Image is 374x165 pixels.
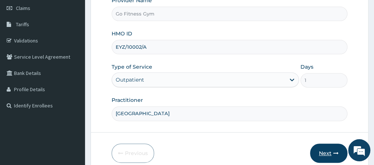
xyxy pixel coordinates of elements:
[112,106,347,121] input: Enter Name
[112,40,347,54] input: Enter HMO ID
[300,63,313,71] label: Days
[310,144,347,163] button: Next
[16,21,29,28] span: Tariffs
[112,63,152,71] label: Type of Service
[112,144,154,163] button: Previous
[38,41,124,51] div: Chat with us now
[112,30,132,37] label: HMO ID
[16,5,30,11] span: Claims
[112,96,143,104] label: Practitioner
[43,41,102,115] span: We're online!
[4,97,141,123] textarea: Type your message and hit 'Enter'
[14,37,30,55] img: d_794563401_company_1708531726252_794563401
[121,4,139,21] div: Minimize live chat window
